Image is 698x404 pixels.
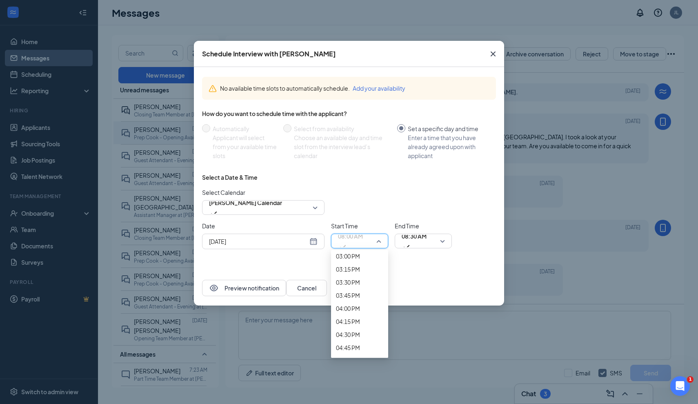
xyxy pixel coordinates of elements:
[209,209,219,219] svg: Checkmark
[408,133,489,160] div: Enter a time that you have already agreed upon with applicant
[202,109,496,118] div: How do you want to schedule time with the applicant?
[331,221,388,230] span: Start Time
[202,221,325,230] span: Date
[286,280,327,296] button: Cancel
[294,124,391,133] div: Select from availability
[336,343,360,352] span: 04:45 PM
[402,242,411,252] svg: Checkmark
[336,330,360,339] span: 04:30 PM
[488,49,498,59] svg: Cross
[338,242,348,252] svg: Checkmark
[202,49,336,58] div: Schedule Interview with [PERSON_NAME]
[336,304,360,313] span: 04:00 PM
[209,237,308,246] input: Sep 16, 2025
[336,265,360,274] span: 03:15 PM
[336,278,360,287] span: 03:30 PM
[213,133,277,160] div: Applicant will select from your available time slots
[402,230,427,242] span: 08:30 AM
[395,221,452,230] span: End Time
[202,280,286,296] button: EyePreview notification
[209,85,217,93] svg: Warning
[482,41,504,67] button: Close
[338,230,363,242] span: 08:00 AM
[202,173,258,181] div: Select a Date & Time
[336,252,360,261] span: 03:00 PM
[336,317,360,326] span: 04:15 PM
[294,133,391,160] div: Choose an available day and time slot from the interview lead’s calendar
[209,283,219,293] svg: Eye
[670,376,690,396] iframe: Intercom live chat
[202,188,325,197] span: Select Calendar
[213,124,277,133] div: Automatically
[687,376,694,383] span: 1
[220,84,489,93] div: No available time slots to automatically schedule.
[353,84,405,93] button: Add your availability
[336,291,360,300] span: 03:45 PM
[408,124,489,133] div: Set a specific day and time
[209,196,282,209] span: [PERSON_NAME] Calendar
